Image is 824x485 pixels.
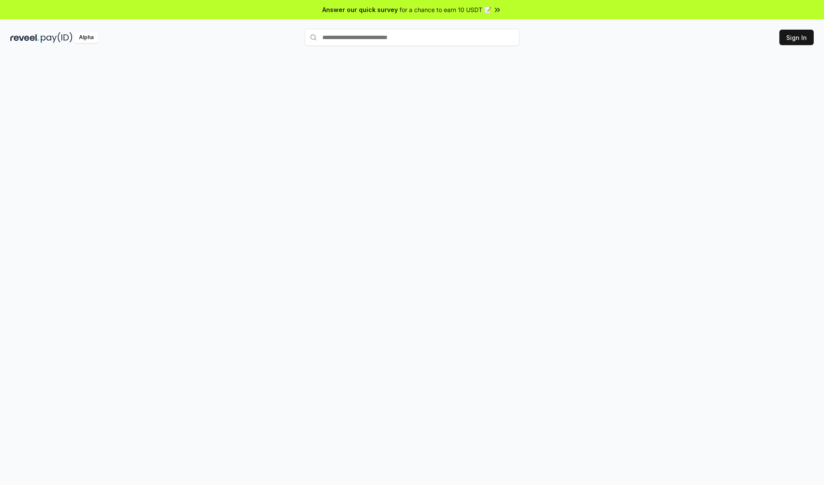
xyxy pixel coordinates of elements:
img: pay_id [41,32,73,43]
div: Alpha [74,32,98,43]
span: for a chance to earn 10 USDT 📝 [400,5,491,14]
span: Answer our quick survey [322,5,398,14]
button: Sign In [779,30,814,45]
img: reveel_dark [10,32,39,43]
